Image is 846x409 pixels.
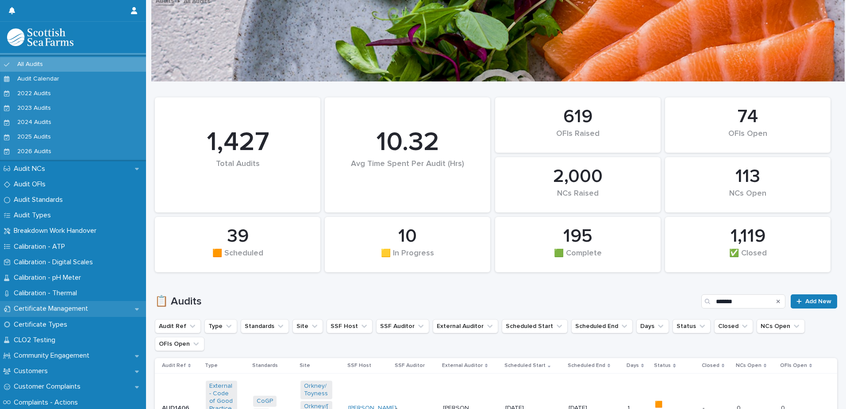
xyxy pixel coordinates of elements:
[701,294,785,309] input: Search
[654,361,671,370] p: Status
[10,258,100,266] p: Calibration - Digital Scales
[10,243,72,251] p: Calibration - ATP
[155,295,698,308] h1: 📋 Audits
[442,361,483,370] p: External Auditor
[10,180,53,189] p: Audit OFIs
[571,319,633,333] button: Scheduled End
[170,127,305,158] div: 1,427
[680,249,815,267] div: ✅ Closed
[155,319,201,333] button: Audit Ref
[680,189,815,208] div: NCs Open
[510,189,646,208] div: NCs Raised
[10,148,58,155] p: 2026 Audits
[300,361,310,370] p: Site
[757,319,805,333] button: NCs Open
[673,319,711,333] button: Status
[10,305,95,313] p: Certificate Management
[780,361,807,370] p: OFIs Open
[10,211,58,220] p: Audit Types
[627,361,639,370] p: Days
[10,289,84,297] p: Calibration - Thermal
[252,361,278,370] p: Standards
[257,397,273,405] a: CoGP
[304,382,328,397] a: Orkney/Toyness
[510,129,646,148] div: OFIs Raised
[10,227,104,235] p: Breakdown Work Handover
[680,106,815,128] div: 74
[10,336,62,344] p: CLO2 Testing
[680,129,815,148] div: OFIs Open
[10,320,74,329] p: Certificate Types
[10,165,52,173] p: Audit NCs
[736,361,761,370] p: NCs Open
[162,361,186,370] p: Audit Ref
[155,337,204,351] button: OFIs Open
[340,225,475,247] div: 10
[170,249,305,267] div: 🟧 Scheduled
[510,166,646,188] div: 2,000
[805,298,831,305] span: Add New
[10,274,88,282] p: Calibration - pH Meter
[10,61,50,68] p: All Audits
[10,398,85,407] p: Complaints - Actions
[340,127,475,158] div: 10.32
[791,294,837,309] a: Add New
[204,319,237,333] button: Type
[504,361,546,370] p: Scheduled Start
[7,28,73,46] img: mMrefqRFQpe26GRNOUkG
[327,319,373,333] button: SSF Host
[170,159,305,187] div: Total Audits
[10,75,66,83] p: Audit Calendar
[510,249,646,267] div: 🟩 Complete
[680,166,815,188] div: 113
[510,225,646,247] div: 195
[502,319,568,333] button: Scheduled Start
[170,225,305,247] div: 39
[205,361,218,370] p: Type
[10,133,58,141] p: 2025 Audits
[395,361,425,370] p: SSF Auditor
[376,319,429,333] button: SSF Auditor
[10,196,70,204] p: Audit Standards
[433,319,498,333] button: External Auditor
[10,119,58,126] p: 2024 Audits
[10,367,55,375] p: Customers
[241,319,289,333] button: Standards
[10,90,58,97] p: 2022 Audits
[292,319,323,333] button: Site
[568,361,605,370] p: Scheduled End
[702,361,719,370] p: Closed
[10,351,96,360] p: Community Engagement
[347,361,371,370] p: SSF Host
[636,319,669,333] button: Days
[680,225,815,247] div: 1,119
[10,382,88,391] p: Customer Complaints
[510,106,646,128] div: 619
[10,104,58,112] p: 2023 Audits
[340,159,475,187] div: Avg Time Spent Per Audit (Hrs)
[340,249,475,267] div: 🟨 In Progress
[714,319,753,333] button: Closed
